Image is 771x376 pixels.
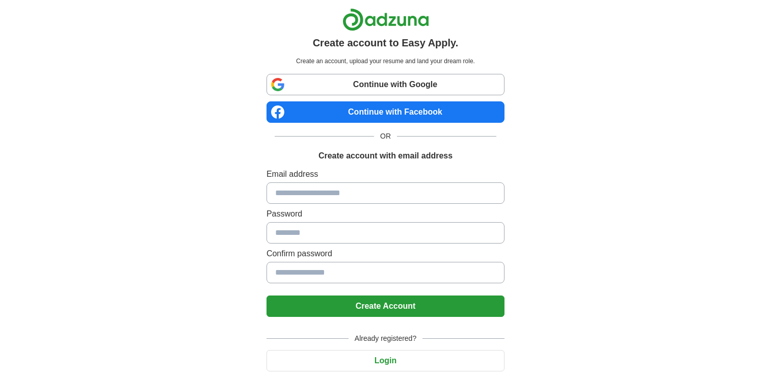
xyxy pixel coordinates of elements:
[267,208,504,220] label: Password
[267,101,504,123] a: Continue with Facebook
[267,296,504,317] button: Create Account
[267,356,504,365] a: Login
[267,248,504,260] label: Confirm password
[374,131,397,142] span: OR
[267,74,504,95] a: Continue with Google
[342,8,429,31] img: Adzuna logo
[269,57,502,66] p: Create an account, upload your resume and land your dream role.
[318,150,453,162] h1: Create account with email address
[267,350,504,371] button: Login
[267,168,504,180] label: Email address
[313,35,459,50] h1: Create account to Easy Apply.
[349,333,422,344] span: Already registered?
